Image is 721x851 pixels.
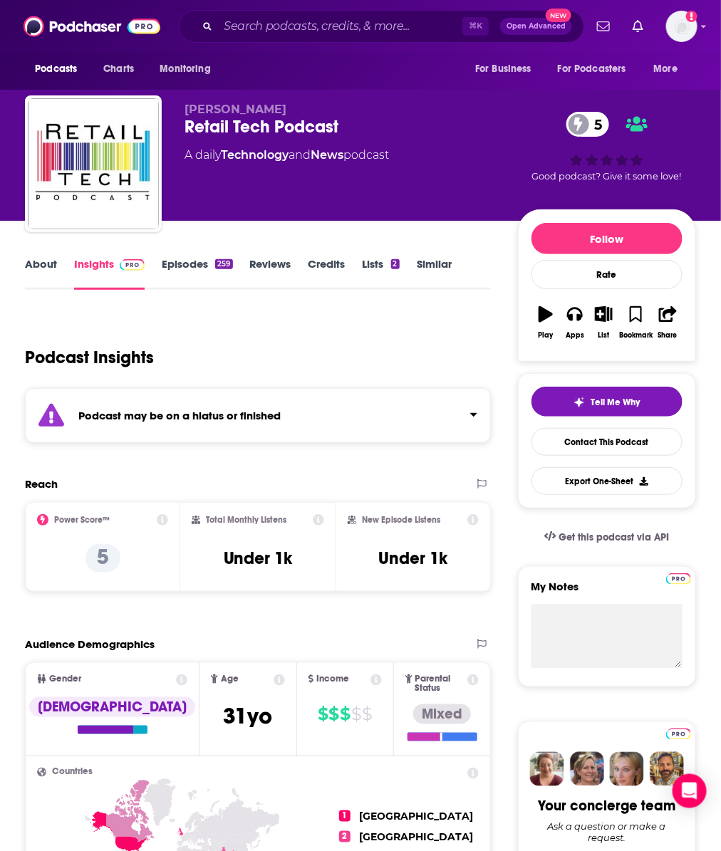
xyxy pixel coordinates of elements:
div: 5Good podcast? Give it some love! [518,103,696,191]
span: 2 [339,831,351,842]
span: [GEOGRAPHIC_DATA] [359,831,473,844]
button: open menu [150,56,229,83]
a: Pro website [666,726,691,740]
span: 31 yo [223,703,272,731]
span: Monitoring [160,59,210,79]
span: $ [362,703,372,726]
h3: Under 1k [379,548,448,569]
h2: Reach [25,477,58,491]
div: Your concierge team [538,798,675,815]
button: tell me why sparkleTell Me Why [531,387,683,417]
label: My Notes [531,580,683,605]
span: Podcasts [35,59,77,79]
button: open menu [465,56,549,83]
div: List [598,331,610,340]
div: Mixed [413,704,471,724]
button: Export One-Sheet [531,467,683,495]
a: Episodes259 [162,257,232,290]
a: News [311,148,343,162]
img: Podchaser - Follow, Share and Rate Podcasts [24,13,160,40]
span: Get this podcast via API [559,531,670,543]
button: Play [531,297,561,348]
span: Open Advanced [507,23,566,30]
svg: Add a profile image [686,11,697,22]
div: Ask a question or make a request. [531,821,683,844]
a: Credits [308,257,346,290]
span: Parental Status [415,674,465,693]
button: Open AdvancedNew [500,18,572,35]
div: Apps [566,331,584,340]
a: About [25,257,57,290]
h2: New Episode Listens [362,515,440,525]
a: Lists2 [363,257,400,290]
a: Technology [221,148,289,162]
section: Click to expand status details [25,388,491,443]
span: New [546,9,571,22]
span: More [654,59,678,79]
img: Podchaser Pro [666,729,691,740]
button: Share [653,297,683,348]
span: For Podcasters [558,59,626,79]
img: Retail Tech Podcast [28,98,159,229]
button: open menu [644,56,696,83]
h3: Under 1k [224,548,293,569]
span: [GEOGRAPHIC_DATA] [359,810,473,823]
h1: Podcast Insights [25,347,154,368]
span: For Business [475,59,531,79]
div: Share [658,331,678,340]
span: Countries [52,768,93,777]
button: Follow [531,223,683,254]
a: 5 [566,112,610,137]
span: [PERSON_NAME] [185,103,286,116]
div: 2 [391,259,400,269]
span: and [289,148,311,162]
a: Get this podcast via API [533,520,681,555]
div: 259 [215,259,232,269]
button: Bookmark [618,297,653,348]
img: Podchaser Pro [666,573,691,585]
span: ⌘ K [462,17,489,36]
span: $ [340,703,350,726]
span: 1 [339,810,351,822]
button: List [589,297,618,348]
span: Age [221,674,239,684]
a: Charts [94,56,142,83]
input: Search podcasts, credits, & more... [218,15,462,38]
button: Apps [561,297,590,348]
img: User Profile [666,11,697,42]
div: Bookmark [619,331,653,340]
h2: Total Monthly Listens [206,515,286,525]
span: $ [351,703,361,726]
img: Jules Profile [610,752,644,786]
span: Good podcast? Give it some love! [532,171,682,182]
img: Barbara Profile [570,752,604,786]
button: open menu [25,56,95,83]
h2: Audience Demographics [25,637,155,651]
span: Gender [49,674,81,684]
h2: Power Score™ [54,515,110,525]
span: Logged in as saraatspark [666,11,697,42]
img: Jon Profile [650,752,684,786]
button: open menu [549,56,647,83]
button: Show profile menu [666,11,697,42]
div: [DEMOGRAPHIC_DATA] [29,697,195,717]
a: Reviews [250,257,291,290]
a: Contact This Podcast [531,428,683,456]
div: Search podcasts, credits, & more... [179,10,584,43]
a: Similar [417,257,452,290]
a: InsightsPodchaser Pro [74,257,145,290]
a: Show notifications dropdown [591,14,616,38]
img: Podchaser Pro [120,259,145,271]
div: Rate [531,260,683,289]
span: $ [318,703,328,726]
img: tell me why sparkle [574,397,585,408]
div: A daily podcast [185,147,389,164]
a: Show notifications dropdown [627,14,649,38]
span: Tell Me Why [591,397,640,408]
a: Pro website [666,571,691,585]
div: Play [539,331,554,340]
span: Charts [103,59,134,79]
span: 5 [581,112,610,137]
